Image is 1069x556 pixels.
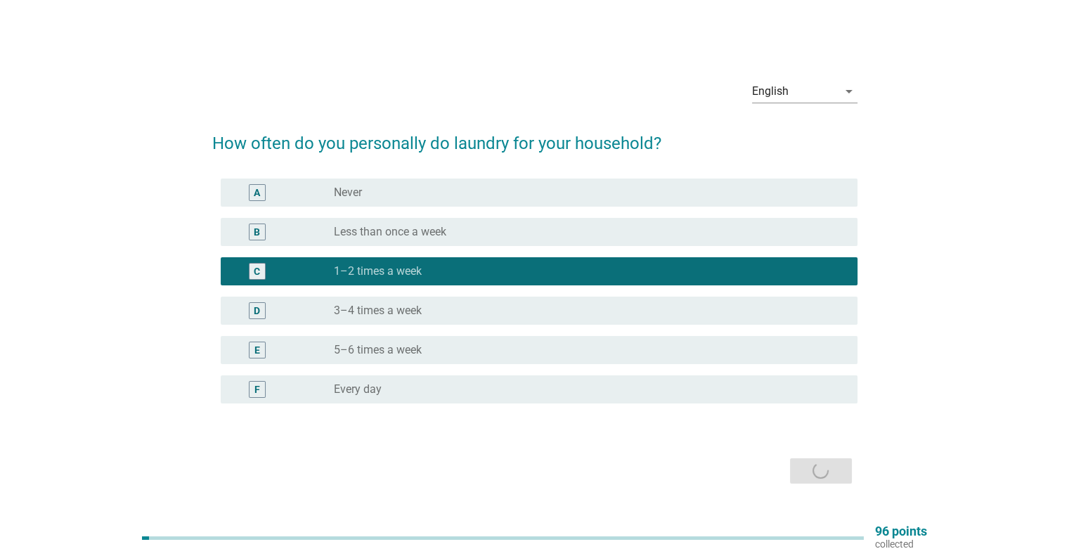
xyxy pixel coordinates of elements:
label: Every day [334,382,382,396]
div: E [254,342,260,357]
div: F [254,382,260,396]
label: Never [334,186,362,200]
div: B [254,224,260,239]
label: 5–6 times a week [334,343,422,357]
p: collected [875,538,927,550]
label: 3–4 times a week [334,304,422,318]
i: arrow_drop_down [841,83,857,100]
label: Less than once a week [334,225,446,239]
div: English [752,85,789,98]
h2: How often do you personally do laundry for your household? [212,117,857,156]
div: A [254,185,260,200]
div: C [254,264,260,278]
p: 96 points [875,525,927,538]
div: D [254,303,260,318]
label: 1–2 times a week [334,264,422,278]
